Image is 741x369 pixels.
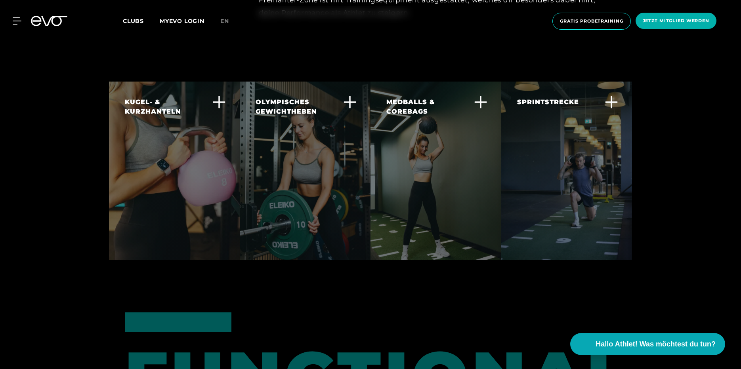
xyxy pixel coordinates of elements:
[256,97,345,116] div: OLYMPISCHES GEWICHTHEBEN
[643,17,709,24] span: Jetzt Mitglied werden
[220,17,239,26] a: en
[220,17,229,25] span: en
[560,18,623,25] span: Gratis Probetraining
[160,17,204,25] a: MYEVO LOGIN
[550,13,633,30] a: Gratis Probetraining
[633,13,719,30] a: Jetzt Mitglied werden
[596,339,716,350] span: Hallo Athlet! Was möchtest du tun?
[570,333,725,355] button: Hallo Athlet! Was möchtest du tun?
[125,97,214,116] div: KUGEL- & KURZHANTELN
[517,97,579,107] div: SPRINTSTRECKE
[386,97,476,116] div: MEDBALLS & COREBAGS
[123,17,144,25] span: Clubs
[123,17,160,25] a: Clubs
